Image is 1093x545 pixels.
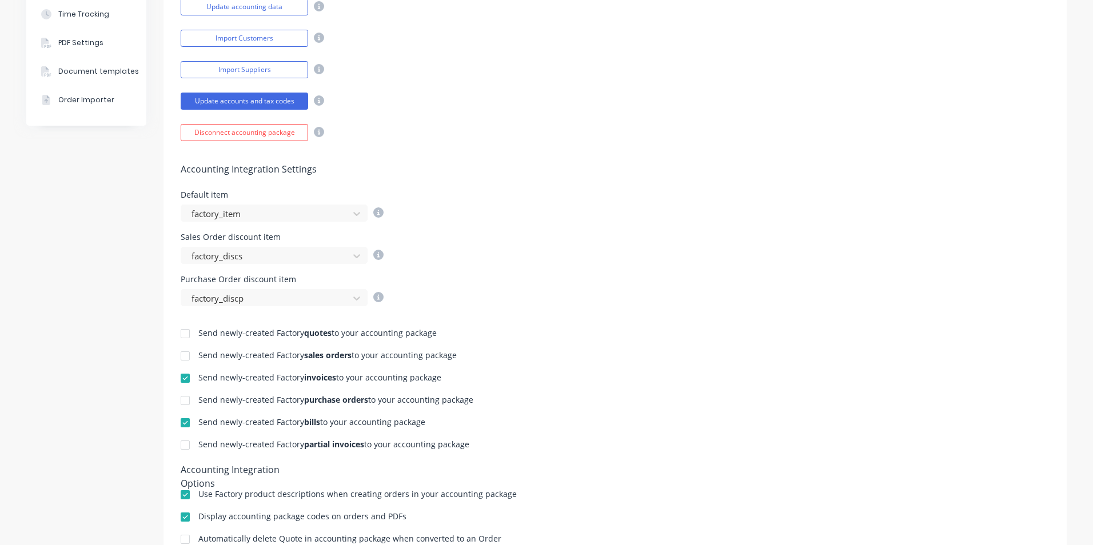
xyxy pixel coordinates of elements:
div: Order Importer [58,95,114,105]
b: sales orders [304,350,352,360]
div: Send newly-created Factory to your accounting package [198,396,473,404]
div: Use Factory product descriptions when creating orders in your accounting package [198,490,517,498]
div: Send newly-created Factory to your accounting package [198,374,441,382]
b: quotes [304,327,332,338]
div: Send newly-created Factory to your accounting package [198,329,437,337]
button: Update accounts and tax codes [181,93,308,110]
div: Accounting Integration Options [181,463,315,479]
div: Time Tracking [58,9,109,19]
button: Disconnect accounting package [181,124,308,141]
div: Document templates [58,66,139,77]
b: partial invoices [304,439,364,450]
b: purchase orders [304,394,368,405]
div: Display accounting package codes on orders and PDFs [198,512,406,520]
div: Sales Order discount item [181,233,384,241]
button: Import Customers [181,30,308,47]
b: invoices [304,372,336,383]
div: Send newly-created Factory to your accounting package [198,351,457,359]
div: Default item [181,191,384,199]
button: PDF Settings [26,29,146,57]
div: Send newly-created Factory to your accounting package [198,440,469,448]
button: Document templates [26,57,146,86]
button: Order Importer [26,86,146,114]
b: bills [304,416,320,427]
div: PDF Settings [58,38,103,48]
h5: Accounting Integration Settings [181,164,1050,175]
button: Import Suppliers [181,61,308,78]
div: Send newly-created Factory to your accounting package [198,418,425,426]
div: Automatically delete Quote in accounting package when converted to an Order [198,535,501,543]
div: Purchase Order discount item [181,275,384,283]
